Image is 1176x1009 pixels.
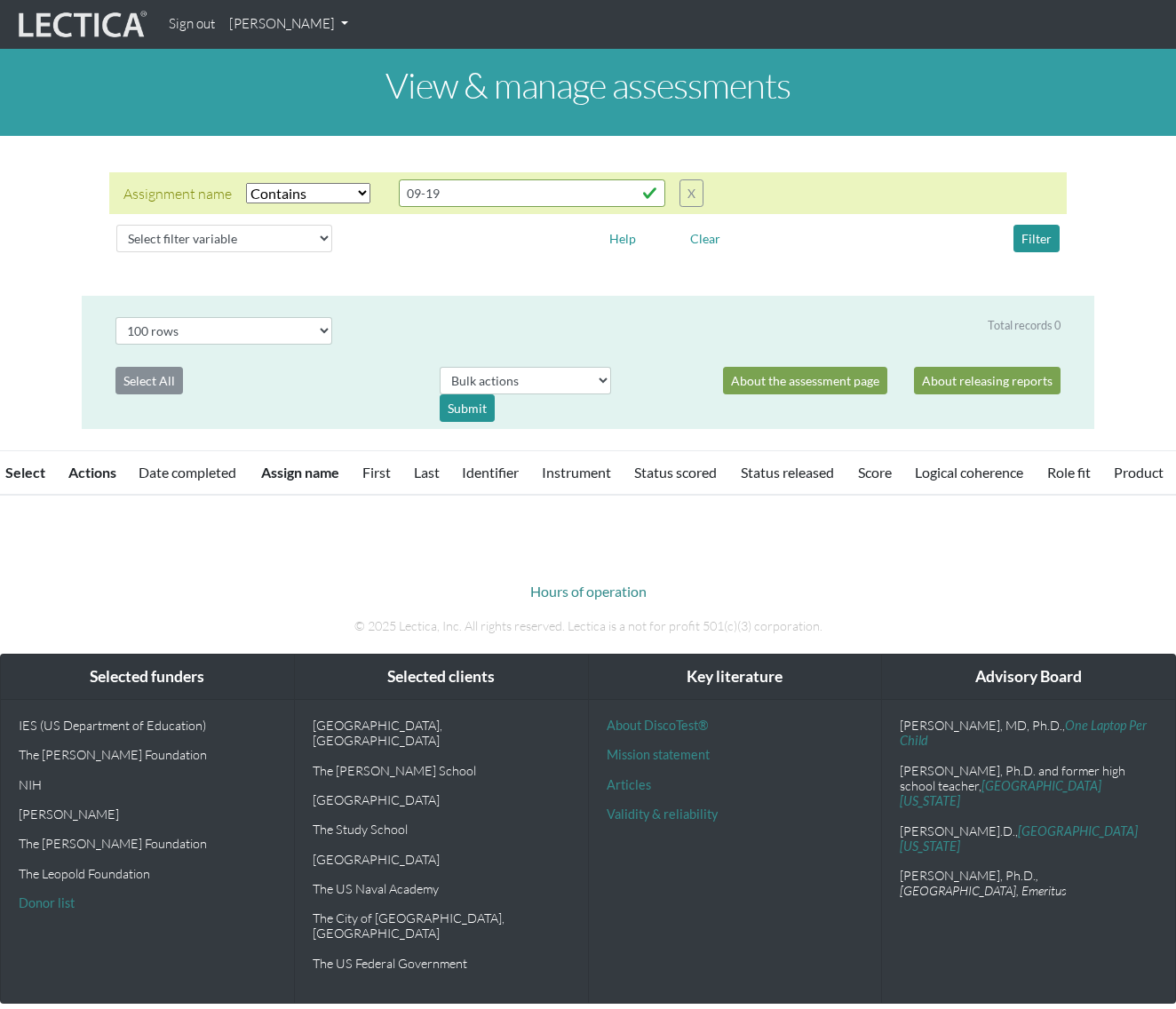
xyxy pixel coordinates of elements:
a: Donor list [19,895,75,910]
p: The [PERSON_NAME] Foundation [19,747,276,762]
a: Date completed [139,464,236,481]
p: NIH [19,777,276,792]
a: Status scored [634,464,717,481]
button: Clear [682,225,728,252]
p: [GEOGRAPHIC_DATA], [GEOGRAPHIC_DATA] [313,718,570,749]
div: Selected clients [295,655,588,700]
a: About the assessment page [723,367,887,394]
a: Sign out [162,7,222,42]
a: Instrument [542,464,611,481]
a: Validity & reliability [607,806,718,822]
p: [PERSON_NAME].D., [900,823,1157,854]
p: [PERSON_NAME] [19,806,276,822]
p: [GEOGRAPHIC_DATA] [313,792,570,807]
a: Product [1114,464,1164,481]
p: [PERSON_NAME], Ph.D. and former high school teacher, [900,763,1157,809]
a: Mission statement [607,747,710,762]
a: [GEOGRAPHIC_DATA][US_STATE] [900,778,1101,808]
div: Assignment name [123,183,232,204]
p: IES (US Department of Education) [19,718,276,733]
a: Last [414,464,440,481]
p: The US Naval Academy [313,881,570,896]
p: The [PERSON_NAME] School [313,763,570,778]
div: Selected funders [1,655,294,700]
p: The Study School [313,822,570,837]
a: [GEOGRAPHIC_DATA][US_STATE] [900,823,1138,854]
p: [PERSON_NAME], MD, Ph.D., [900,718,1157,749]
div: Advisory Board [882,655,1175,700]
p: © 2025 Lectica, Inc. All rights reserved. Lectica is a not for profit 501(c)(3) corporation. [95,616,1081,636]
button: Select All [115,367,183,394]
a: Articles [607,777,651,792]
th: Assign name [250,451,353,496]
a: About DiscoTest® [607,718,708,733]
th: Actions [58,451,129,496]
a: About releasing reports [914,367,1061,394]
button: Filter [1013,225,1060,252]
img: lecticalive [14,8,147,42]
button: Help [601,225,644,252]
a: First [362,464,391,481]
a: Hours of operation [530,583,647,600]
a: [PERSON_NAME] [222,7,355,42]
a: Score [858,464,892,481]
a: One Laptop Per Child [900,718,1147,748]
a: Identifier [462,464,519,481]
div: Key literature [589,655,882,700]
p: The US Federal Government [313,956,570,971]
p: [PERSON_NAME], Ph.D. [900,868,1157,899]
button: X [679,179,703,207]
div: Total records 0 [988,317,1061,334]
p: The City of [GEOGRAPHIC_DATA], [GEOGRAPHIC_DATA] [313,910,570,941]
p: The [PERSON_NAME] Foundation [19,836,276,851]
em: , [GEOGRAPHIC_DATA], Emeritus [900,868,1067,898]
p: The Leopold Foundation [19,866,276,881]
p: [GEOGRAPHIC_DATA] [313,852,570,867]
a: Role fit [1047,464,1091,481]
a: Logical coherence [915,464,1023,481]
a: Help [601,228,644,245]
a: Status released [741,464,834,481]
div: Submit [440,394,495,422]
